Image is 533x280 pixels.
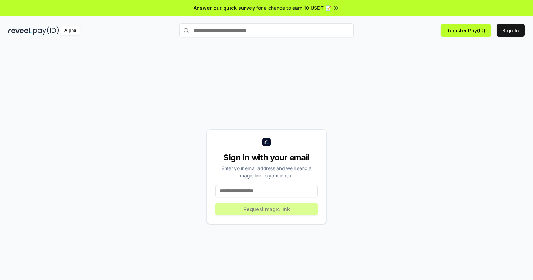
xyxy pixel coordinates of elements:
span: Answer our quick survey [194,4,255,12]
div: Sign in with your email [215,152,318,163]
button: Sign In [497,24,525,37]
img: reveel_dark [8,26,32,35]
div: Enter your email address and we’ll send a magic link to your inbox. [215,165,318,179]
button: Register Pay(ID) [441,24,491,37]
span: for a chance to earn 10 USDT 📝 [256,4,331,12]
img: logo_small [262,138,271,146]
div: Alpha [60,26,80,35]
img: pay_id [33,26,59,35]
